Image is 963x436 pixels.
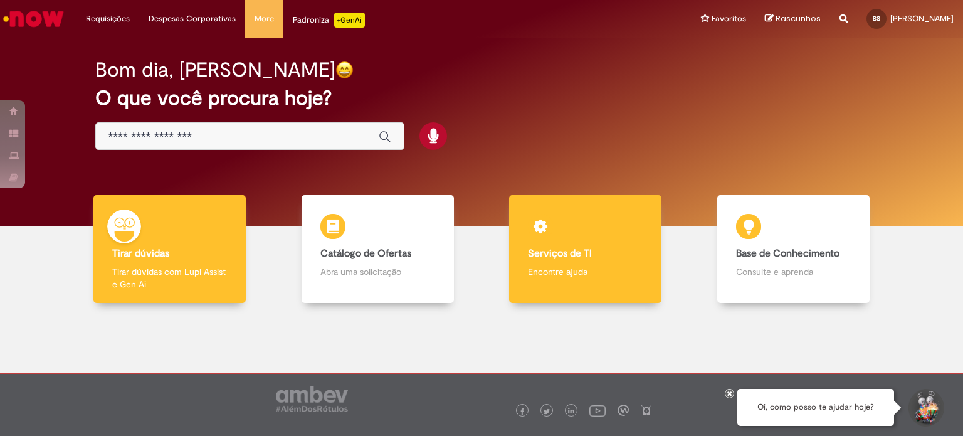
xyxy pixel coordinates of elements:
[276,386,348,412] img: logo_footer_ambev_rotulo_gray.png
[334,13,365,28] p: +GenAi
[528,265,643,278] p: Encontre ajuda
[890,13,954,24] span: [PERSON_NAME]
[112,247,169,260] b: Tirar dúvidas
[765,13,821,25] a: Rascunhos
[95,59,335,81] h2: Bom dia, [PERSON_NAME]
[86,13,130,25] span: Requisições
[255,13,274,25] span: More
[519,408,525,415] img: logo_footer_facebook.png
[528,247,592,260] b: Serviços de TI
[907,389,944,427] button: Iniciar Conversa de Suporte
[481,195,690,304] a: Serviços de TI Encontre ajuda
[1,6,66,31] img: ServiceNow
[641,405,652,416] img: logo_footer_naosei.png
[320,265,435,278] p: Abra uma solicitação
[335,61,354,79] img: happy-face.png
[690,195,898,304] a: Base de Conhecimento Consulte e aprenda
[737,389,894,426] div: Oi, como posso te ajudar hoje?
[618,405,629,416] img: logo_footer_workplace.png
[736,265,851,278] p: Consulte e aprenda
[66,195,274,304] a: Tirar dúvidas Tirar dúvidas com Lupi Assist e Gen Ai
[873,14,880,23] span: BS
[95,87,868,109] h2: O que você procura hoje?
[736,247,839,260] b: Base de Conhecimento
[776,13,821,24] span: Rascunhos
[712,13,746,25] span: Favoritos
[320,247,411,260] b: Catálogo de Ofertas
[293,13,365,28] div: Padroniza
[274,195,482,304] a: Catálogo de Ofertas Abra uma solicitação
[544,408,550,415] img: logo_footer_twitter.png
[149,13,236,25] span: Despesas Corporativas
[568,408,574,415] img: logo_footer_linkedin.png
[112,265,227,290] p: Tirar dúvidas com Lupi Assist e Gen Ai
[589,402,606,418] img: logo_footer_youtube.png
